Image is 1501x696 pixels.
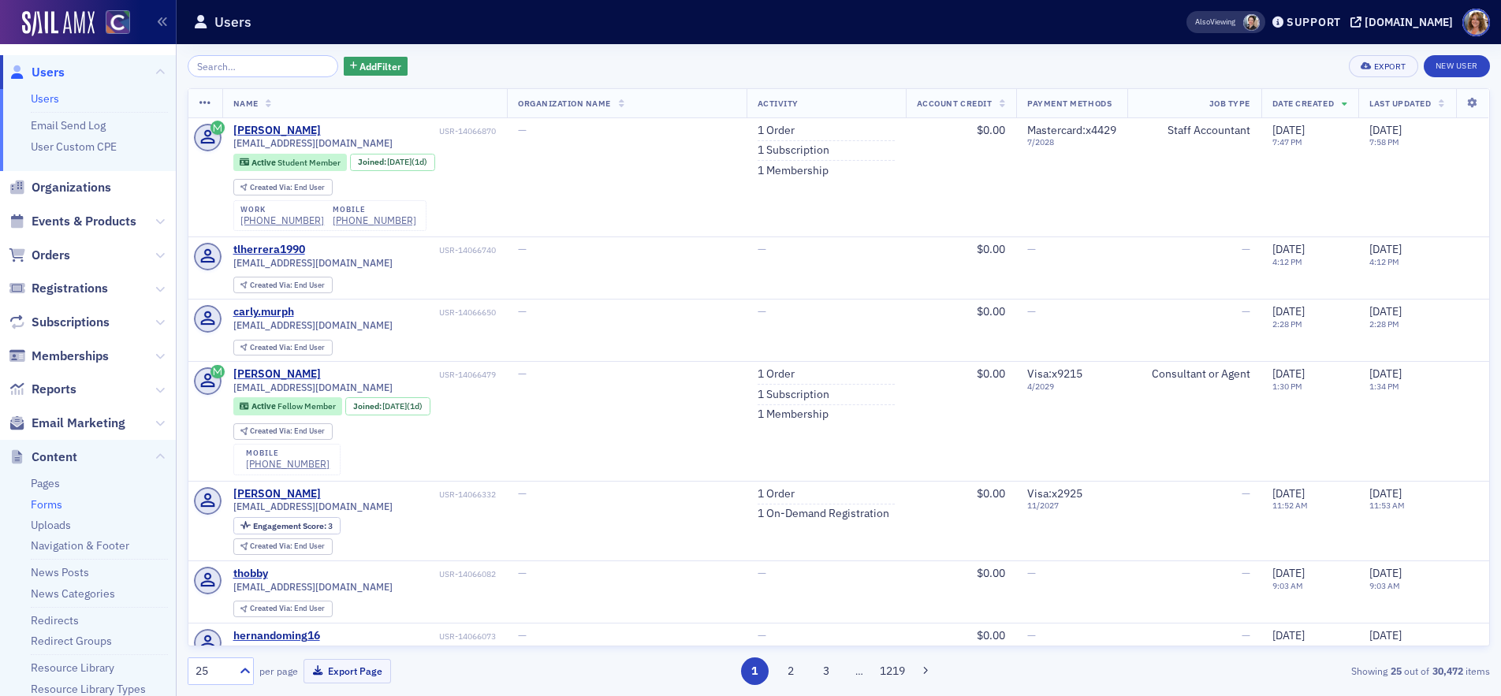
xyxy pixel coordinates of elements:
[333,214,416,226] a: [PHONE_NUMBER]
[9,280,108,297] a: Registrations
[323,370,496,380] div: USR-14066479
[879,657,907,685] button: 1219
[233,517,341,534] div: Engagement Score: 3
[758,143,829,158] a: 1 Subscription
[233,340,333,356] div: Created Via: End User
[758,164,829,178] a: 1 Membership
[1369,580,1400,591] time: 9:03 AM
[758,566,766,580] span: —
[196,663,230,679] div: 25
[31,661,114,675] a: Resource Library
[350,154,435,171] div: Joined: 2025-10-06 00:00:00
[31,634,112,648] a: Redirect Groups
[31,118,106,132] a: Email Send Log
[307,245,496,255] div: USR-14066740
[233,629,320,643] a: hernandoming16
[1195,17,1210,27] div: Also
[345,397,430,415] div: Joined: 2025-10-06 00:00:00
[32,64,65,81] span: Users
[31,682,146,696] a: Resource Library Types
[741,657,769,685] button: 1
[9,213,136,230] a: Events & Products
[233,567,268,581] div: thobby
[1138,367,1250,381] div: Consultant or Agent
[233,397,343,415] div: Active: Active: Fellow Member
[250,427,325,436] div: End User
[233,423,333,440] div: Created Via: End User
[758,124,795,138] a: 1 Order
[323,489,496,500] div: USR-14066332
[1272,242,1305,256] span: [DATE]
[32,348,109,365] span: Memberships
[1272,628,1305,642] span: [DATE]
[1027,367,1082,381] span: Visa : x9215
[387,156,412,167] span: [DATE]
[9,314,110,331] a: Subscriptions
[9,247,70,264] a: Orders
[1365,15,1453,29] div: [DOMAIN_NAME]
[1272,566,1305,580] span: [DATE]
[32,314,110,331] span: Subscriptions
[277,400,336,411] span: Fellow Member
[1369,367,1402,381] span: [DATE]
[1369,628,1402,642] span: [DATE]
[1272,318,1302,329] time: 2:28 PM
[251,157,277,168] span: Active
[758,242,766,256] span: —
[977,123,1005,137] span: $0.00
[344,57,408,76] button: AddFilter
[233,367,321,381] div: [PERSON_NAME]
[1369,256,1399,267] time: 4:12 PM
[240,205,324,214] div: work
[758,304,766,318] span: —
[1027,381,1116,392] span: 4 / 2029
[214,13,251,32] h1: Users
[32,448,77,466] span: Content
[848,664,870,678] span: …
[1272,136,1302,147] time: 7:47 PM
[1272,486,1305,501] span: [DATE]
[233,179,333,195] div: Created Via: End User
[9,64,65,81] a: Users
[233,257,393,269] span: [EMAIL_ADDRESS][DOMAIN_NAME]
[304,659,391,683] button: Export Page
[1272,304,1305,318] span: [DATE]
[387,157,427,167] div: (1d)
[518,628,527,642] span: —
[31,91,59,106] a: Users
[977,486,1005,501] span: $0.00
[977,367,1005,381] span: $0.00
[353,401,383,411] span: Joined :
[259,664,298,678] label: per page
[1387,664,1404,678] strong: 25
[518,123,527,137] span: —
[277,157,341,168] span: Student Member
[233,98,259,109] span: Name
[1272,367,1305,381] span: [DATE]
[1462,9,1490,36] span: Profile
[250,542,325,551] div: End User
[777,657,804,685] button: 2
[1272,256,1302,267] time: 4:12 PM
[758,388,829,402] a: 1 Subscription
[1272,580,1303,591] time: 9:03 AM
[233,643,393,655] span: [EMAIL_ADDRESS][DOMAIN_NAME]
[917,98,992,109] span: Account Credit
[518,304,527,318] span: —
[233,501,393,512] span: [EMAIL_ADDRESS][DOMAIN_NAME]
[233,487,321,501] div: [PERSON_NAME]
[518,367,527,381] span: —
[250,605,325,613] div: End User
[9,179,111,196] a: Organizations
[246,448,330,458] div: mobile
[977,628,1005,642] span: $0.00
[1027,501,1116,511] span: 11 / 2027
[1027,628,1036,642] span: —
[1374,62,1406,71] div: Export
[9,381,76,398] a: Reports
[1369,242,1402,256] span: [DATE]
[518,242,527,256] span: —
[240,214,324,226] a: [PHONE_NUMBER]
[240,401,335,411] a: Active Fellow Member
